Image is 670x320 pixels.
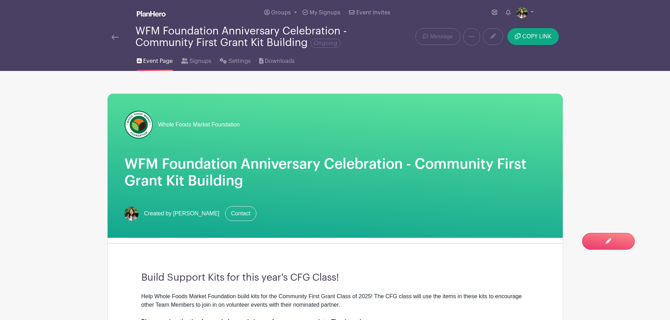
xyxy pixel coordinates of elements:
[111,35,119,40] img: back-arrow-29a5d9b10d5bd6ae65dc969a981735edf675c4d7a1fe02e03b50dbd4ba3cdb55.svg
[144,209,219,218] span: Created by [PERSON_NAME]
[356,10,390,15] span: Event Invites
[125,156,546,189] h1: WFM Foundation Anniversary Celebration - Community First Grant Kit Building
[181,48,211,71] a: Signups
[516,7,528,18] img: mireya.jpg
[271,10,291,15] span: Groups
[141,272,529,284] h3: Build Support Kits for this year's CFG Class!
[310,10,340,15] span: My Signups
[137,48,173,71] a: Event Page
[220,48,250,71] a: Settings
[143,57,173,65] span: Event Page
[229,57,251,65] span: Settings
[311,39,340,48] span: Ongoing
[415,28,460,45] a: Message
[259,48,295,71] a: Downloads
[135,25,363,48] div: WFM Foundation Anniversary Celebration - Community First Grant Kit Building
[225,206,256,221] a: Contact
[190,57,211,65] span: Signups
[265,57,295,65] span: Downloads
[508,28,559,45] button: COPY LINK
[125,207,139,221] img: mireya.jpg
[522,34,551,39] span: COPY LINK
[158,120,240,129] span: Whole Foods Market Foundation
[125,111,153,139] img: wfmf_primary_badge_4c.png
[137,11,166,17] img: logo_white-6c42ec7e38ccf1d336a20a19083b03d10ae64f83f12c07503d8b9e83406b4c7d.svg
[430,32,453,41] span: Message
